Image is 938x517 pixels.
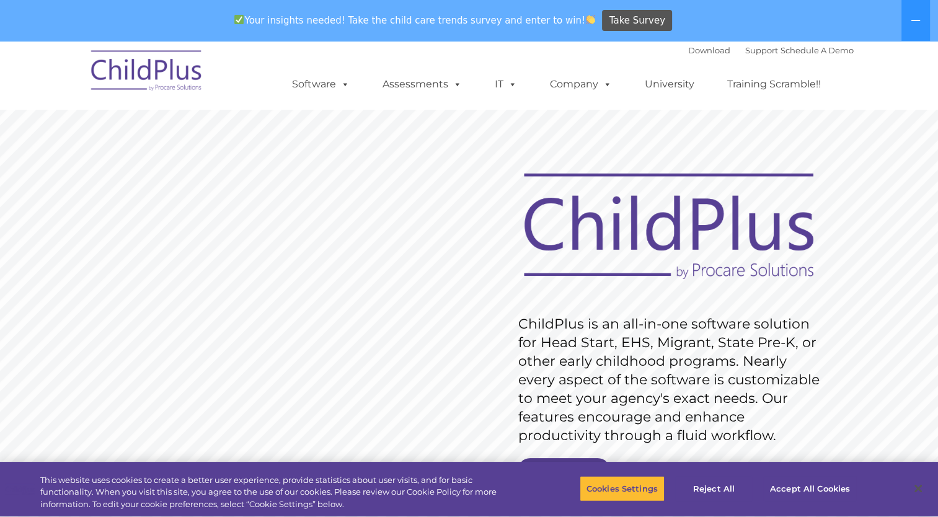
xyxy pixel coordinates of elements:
div: This website uses cookies to create a better user experience, provide statistics about user visit... [40,474,516,511]
a: Training Scramble!! [715,72,833,97]
rs-layer: ChildPlus is an all-in-one software solution for Head Start, EHS, Migrant, State Pre-K, or other ... [518,315,826,445]
a: Get Started [518,458,610,483]
button: Reject All [675,475,753,502]
a: Take Survey [602,10,672,32]
a: Assessments [370,72,474,97]
img: ChildPlus by Procare Solutions [85,42,209,104]
img: ✅ [234,15,244,24]
font: | [688,45,854,55]
a: University [632,72,707,97]
button: Close [905,475,932,502]
span: Take Survey [609,10,665,32]
a: Company [538,72,624,97]
button: Accept All Cookies [763,475,857,502]
span: Your insights needed! Take the child care trends survey and enter to win! [229,8,601,32]
button: Cookies Settings [580,475,665,502]
img: 👏 [586,15,595,24]
a: Software [280,72,362,97]
a: IT [482,72,529,97]
a: Support [745,45,778,55]
a: Schedule A Demo [781,45,854,55]
a: Download [688,45,730,55]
